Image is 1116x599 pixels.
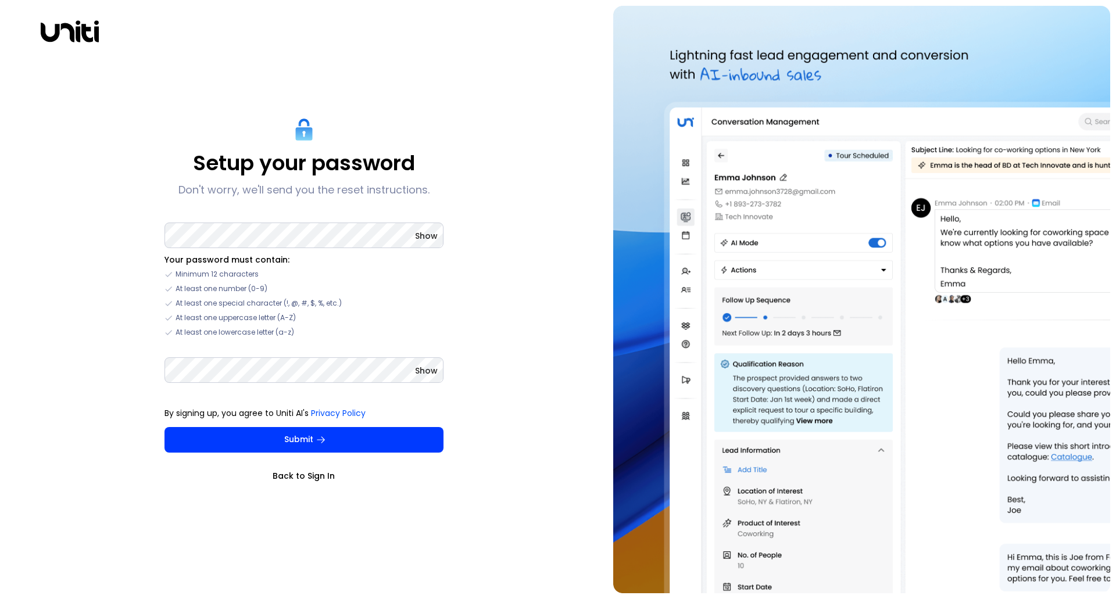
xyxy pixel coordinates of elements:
p: By signing up, you agree to Uniti AI's [164,407,443,419]
p: Don't worry, we'll send you the reset instructions. [178,183,430,197]
img: auth-hero.png [613,6,1110,593]
li: Your password must contain: [164,254,443,266]
span: At least one lowercase letter (a-z) [176,327,294,338]
span: At least one number (0-9) [176,284,267,294]
button: Submit [164,427,443,453]
a: Privacy Policy [311,407,366,419]
span: Minimum 12 characters [176,269,259,279]
span: At least one uppercase letter (A-Z) [176,313,296,323]
p: Setup your password [193,150,415,176]
button: Show [415,365,438,376]
button: Show [415,230,438,242]
a: Back to Sign In [164,470,443,482]
span: At least one special character (!, @, #, $, %, etc.) [176,298,342,309]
